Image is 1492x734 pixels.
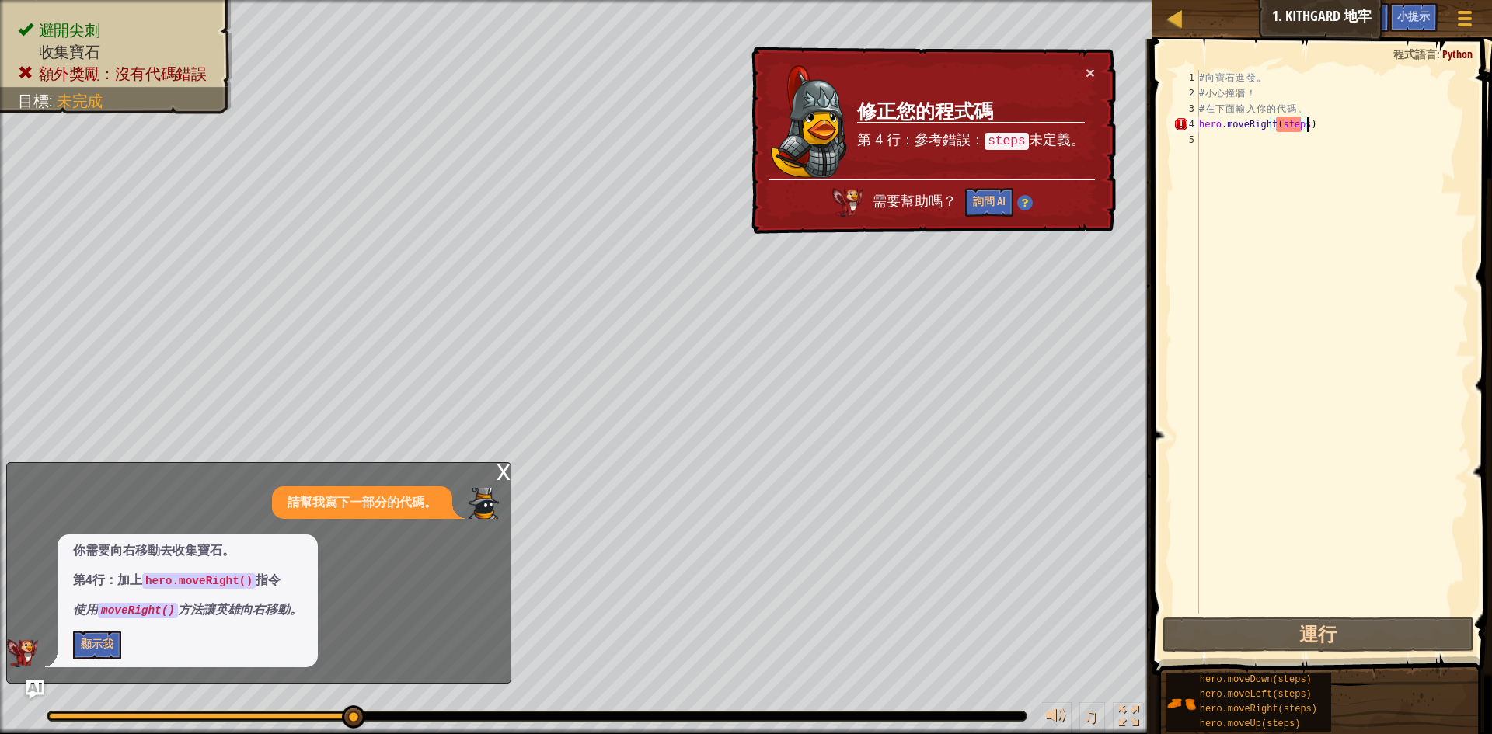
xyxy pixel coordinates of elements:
[1166,689,1196,718] img: portrait.png
[142,573,256,589] code: hero.moveRight()
[1173,101,1199,117] div: 3
[1393,47,1437,61] span: 程式語言
[1173,85,1199,101] div: 2
[965,188,1013,217] button: 詢問 AI
[985,133,1029,150] code: steps
[18,19,216,41] li: 避開尖刺
[18,63,216,85] li: 額外獎勵：沒有代碼錯誤
[39,65,207,82] span: 額外獎勵：沒有代碼錯誤
[1173,117,1199,132] div: 4
[832,188,863,216] img: AI
[857,130,1085,151] p: 第 4 行：參考錯誤： 未定義。
[873,193,960,209] span: 需要幫助嗎？
[1200,704,1317,715] span: hero.moveRight(steps)
[1017,195,1033,210] img: Hint
[1442,47,1473,61] span: Python
[288,494,437,512] p: 請幫我寫下一部分的代碼。
[73,542,302,560] p: 你需要向右移動去收集寶石。
[1113,702,1144,734] button: 切換全螢幕
[1041,702,1072,734] button: 調整音量
[1173,70,1199,85] div: 1
[39,43,99,61] span: 收集寶石
[73,603,302,616] em: 使用 方法讓英雄向右移動。
[468,488,499,519] img: Player
[73,631,121,659] button: 顯示我
[1079,702,1106,734] button: ♫
[1397,9,1430,23] span: 小提示
[770,65,848,179] img: duck_hattori.png
[1200,689,1312,700] span: hero.moveLeft(steps)
[1173,132,1199,148] div: 5
[1347,3,1389,32] button: Ask AI
[18,92,48,110] span: 目標
[1082,704,1098,728] span: ♫
[39,22,99,39] span: 避開尖刺
[1445,3,1484,40] button: 顯示遊戲選單
[18,41,216,63] li: 收集寶石
[1200,718,1301,729] span: hero.moveUp(steps)
[1355,9,1382,23] span: Ask AI
[1163,617,1474,652] button: 運行
[98,603,178,618] code: moveRight()
[48,92,57,110] span: :
[1437,47,1442,61] span: :
[497,463,511,478] div: x
[26,680,44,699] button: Ask AI
[57,92,103,110] span: 未完成
[1086,64,1095,81] button: ×
[73,572,302,590] p: 第4行：加上 指令
[857,101,1085,123] h3: 修正您的程式碼
[7,639,38,667] img: AI
[1200,674,1312,685] span: hero.moveDown(steps)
